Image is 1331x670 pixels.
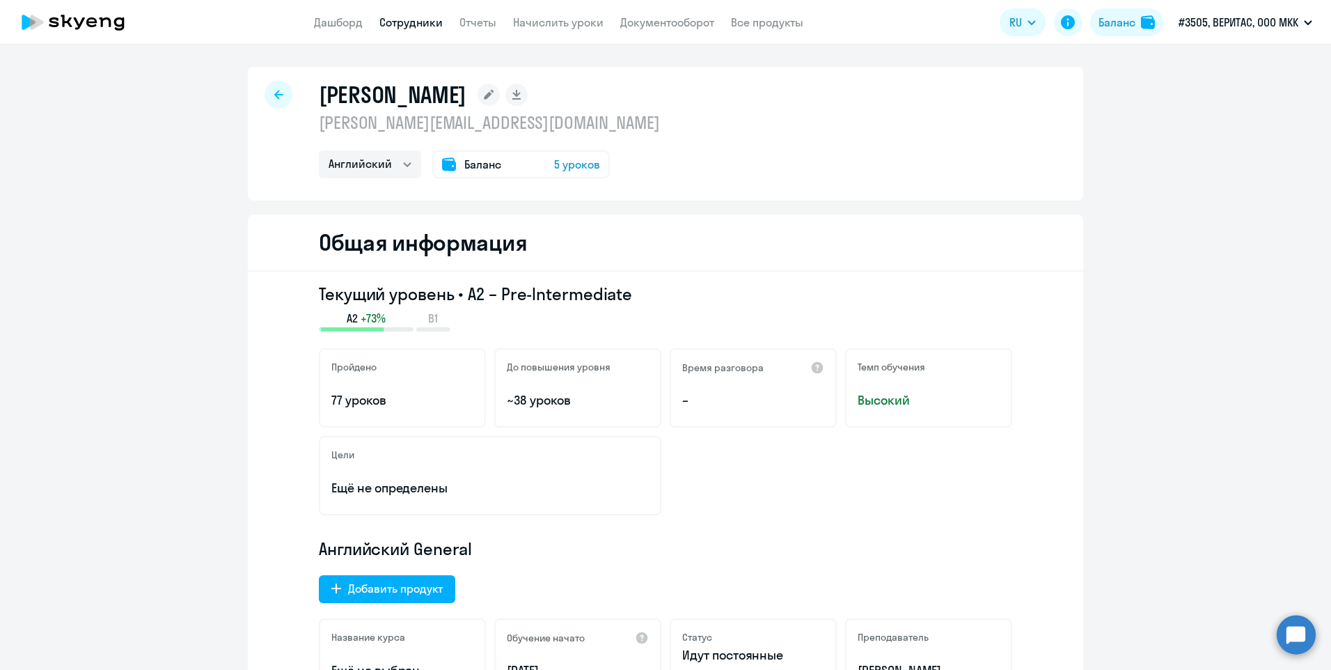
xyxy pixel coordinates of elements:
[1090,8,1163,36] button: Балансbalance
[331,631,405,644] h5: Название курса
[1179,14,1298,31] p: #3505, ВЕРИТАС, ООО МКК
[858,361,925,373] h5: Темп обучения
[507,632,585,644] h5: Обучение начато
[554,156,600,173] span: 5 уроков
[331,391,473,410] p: 77 уроков
[513,15,604,29] a: Начислить уроки
[319,81,466,109] h1: [PERSON_NAME]
[1009,14,1022,31] span: RU
[331,449,354,461] h5: Цели
[459,15,496,29] a: Отчеты
[682,361,764,374] h5: Время разговора
[361,311,386,326] span: +73%
[379,15,443,29] a: Сотрудники
[428,311,438,326] span: B1
[858,391,1000,410] span: Высокий
[858,631,929,644] h5: Преподаватель
[620,15,714,29] a: Документооборот
[507,361,611,373] h5: До повышения уровня
[1141,15,1155,29] img: balance
[319,228,527,256] h2: Общая информация
[1172,6,1319,39] button: #3505, ВЕРИТАС, ООО МКК
[464,156,501,173] span: Баланс
[319,575,455,603] button: Добавить продукт
[682,391,824,410] p: –
[507,391,649,410] p: ~38 уроков
[731,15,803,29] a: Все продукты
[314,15,363,29] a: Дашборд
[331,361,377,373] h5: Пройдено
[347,311,358,326] span: A2
[1098,14,1135,31] div: Баланс
[319,111,660,134] p: [PERSON_NAME][EMAIL_ADDRESS][DOMAIN_NAME]
[682,631,712,644] h5: Статус
[1000,8,1046,36] button: RU
[348,580,443,597] div: Добавить продукт
[331,479,649,497] p: Ещё не определены
[319,283,1012,305] h3: Текущий уровень • A2 – Pre-Intermediate
[319,538,472,560] span: Английский General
